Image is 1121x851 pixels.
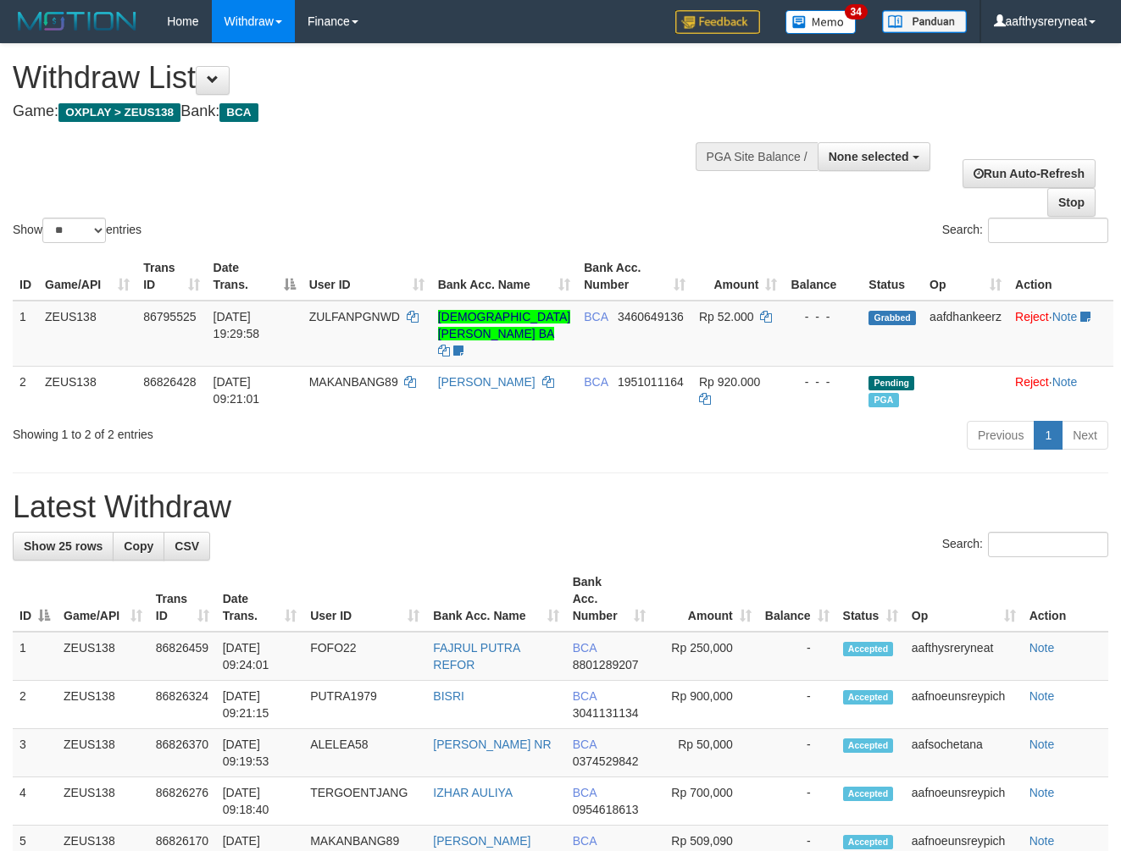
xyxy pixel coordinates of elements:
th: Amount: activate to sort column ascending [692,252,784,301]
span: Rp 920.000 [699,375,760,389]
th: Amount: activate to sort column ascending [652,566,758,632]
td: 86826459 [149,632,216,681]
td: ALELEA58 [303,729,426,777]
img: Button%20Memo.svg [785,10,857,34]
td: ZEUS138 [38,366,136,414]
span: Accepted [843,835,894,849]
span: 34 [845,4,868,19]
input: Search: [988,218,1108,243]
a: [DEMOGRAPHIC_DATA][PERSON_NAME] BA [438,310,571,340]
th: Date Trans.: activate to sort column descending [207,252,302,301]
span: 86826428 [143,375,196,389]
a: 1 [1034,421,1063,450]
span: Copy 3041131134 to clipboard [573,706,639,720]
a: [PERSON_NAME] [438,375,536,389]
span: [DATE] 19:29:58 [214,310,260,340]
img: Feedback.jpg [675,10,760,34]
a: Reject [1015,310,1049,323]
td: - [758,681,836,729]
td: - [758,777,836,826]
td: 86826276 [149,777,216,826]
span: BCA [219,103,258,122]
th: Status: activate to sort column ascending [836,566,905,632]
th: Trans ID: activate to sort column ascending [149,566,216,632]
a: Next [1062,421,1108,450]
td: · [1008,301,1113,367]
th: Bank Acc. Number: activate to sort column ascending [577,252,692,301]
span: OXPLAY > ZEUS138 [58,103,180,122]
th: Game/API: activate to sort column ascending [38,252,136,301]
td: · [1008,366,1113,414]
td: [DATE] 09:24:01 [216,632,303,681]
td: Rp 700,000 [652,777,758,826]
td: ZEUS138 [57,777,149,826]
td: [DATE] 09:21:15 [216,681,303,729]
td: ZEUS138 [38,301,136,367]
span: BCA [584,310,608,323]
span: Accepted [843,787,894,801]
td: aafnoeunsreypich [905,681,1023,729]
input: Search: [988,532,1108,557]
a: [PERSON_NAME] [433,834,530,848]
div: - - - [791,308,855,325]
th: Action [1023,566,1108,632]
td: TERGOENTJANG [303,777,426,826]
a: Reject [1015,375,1049,389]
td: 86826370 [149,729,216,777]
th: Game/API: activate to sort column ascending [57,566,149,632]
td: FOFO22 [303,632,426,681]
th: ID [13,252,38,301]
a: Note [1029,786,1055,799]
img: MOTION_logo.png [13,8,142,34]
span: Grabbed [868,311,916,325]
td: [DATE] 09:19:53 [216,729,303,777]
th: Bank Acc. Name: activate to sort column ascending [426,566,565,632]
span: Pending [868,376,914,390]
th: User ID: activate to sort column ascending [302,252,431,301]
a: IZHAR AULIYA [433,786,513,799]
td: Rp 900,000 [652,681,758,729]
td: ZEUS138 [57,632,149,681]
select: Showentries [42,218,106,243]
button: None selected [818,142,930,171]
th: Bank Acc. Number: activate to sort column ascending [566,566,653,632]
span: Copy 0954618613 to clipboard [573,803,639,816]
a: CSV [164,532,210,561]
span: BCA [573,738,597,751]
h1: Withdraw List [13,61,730,95]
th: Action [1008,252,1113,301]
label: Search: [942,532,1108,557]
td: 86826324 [149,681,216,729]
span: BCA [573,834,597,848]
td: 4 [13,777,57,826]
th: Date Trans.: activate to sort column ascending [216,566,303,632]
a: Note [1029,738,1055,751]
td: ZEUS138 [57,729,149,777]
td: aafthysreryneat [905,632,1023,681]
span: BCA [573,786,597,799]
th: Bank Acc. Name: activate to sort column ascending [431,252,578,301]
td: [DATE] 09:18:40 [216,777,303,826]
td: aafnoeunsreypich [905,777,1023,826]
span: Show 25 rows [24,539,103,553]
span: Copy 3460649136 to clipboard [618,310,684,323]
th: ID: activate to sort column descending [13,566,57,632]
h1: Latest Withdraw [13,490,1108,524]
td: ZEUS138 [57,681,149,729]
span: Accepted [843,642,894,656]
a: Note [1029,834,1055,848]
span: Copy 0374529842 to clipboard [573,754,639,768]
span: Accepted [843,738,894,753]
img: panduan.png [882,10,967,33]
label: Search: [942,218,1108,243]
td: - [758,729,836,777]
td: 3 [13,729,57,777]
a: Note [1029,689,1055,703]
th: Balance: activate to sort column ascending [758,566,836,632]
a: Show 25 rows [13,532,114,561]
span: Copy 1951011164 to clipboard [618,375,684,389]
a: Note [1029,641,1055,655]
span: 86795525 [143,310,196,323]
td: Rp 50,000 [652,729,758,777]
span: ZULFANPGNWD [309,310,400,323]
